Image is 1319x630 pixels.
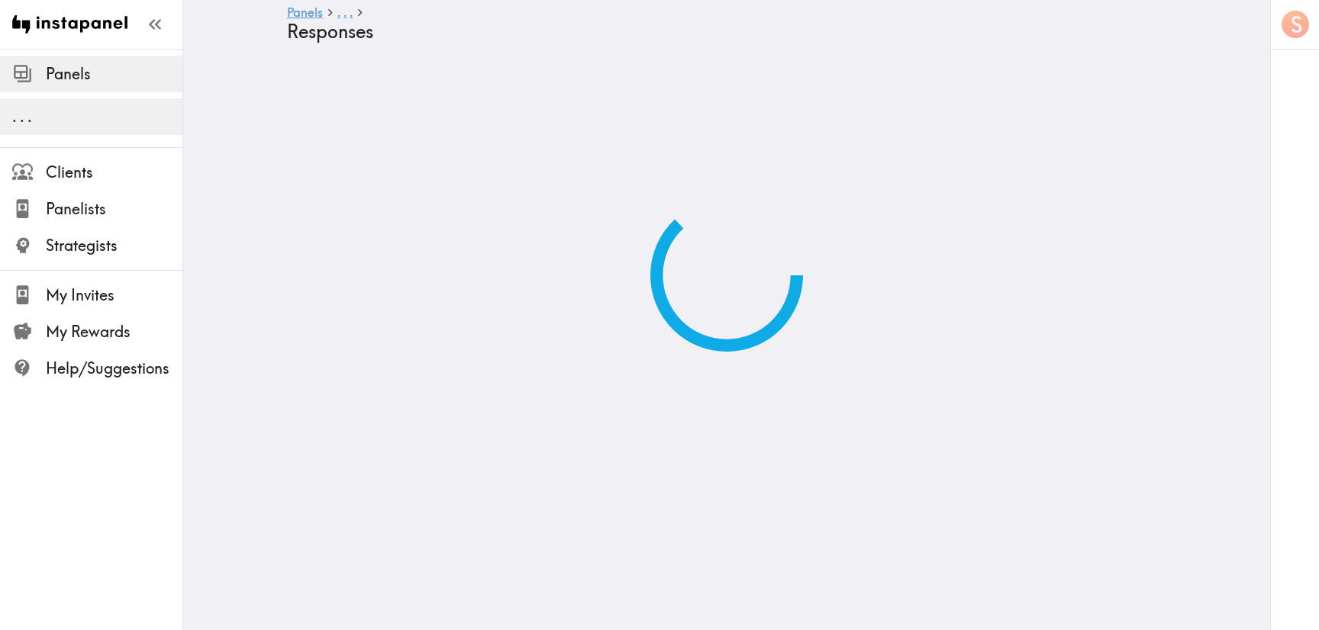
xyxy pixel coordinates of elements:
span: Help/Suggestions [46,358,182,379]
span: . [20,107,24,126]
span: Panelists [46,198,182,220]
button: S [1280,9,1311,40]
span: Strategists [46,235,182,256]
span: . [343,5,347,20]
a: ... [337,6,353,21]
span: . [337,5,340,20]
span: My Rewards [46,321,182,342]
span: . [27,107,32,126]
span: Clients [46,162,182,183]
span: . [12,107,17,126]
span: . [350,5,353,20]
a: Panels [287,6,323,21]
span: My Invites [46,284,182,306]
span: Panels [46,63,182,85]
h4: Responses [287,21,1154,43]
span: S [1291,11,1302,38]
